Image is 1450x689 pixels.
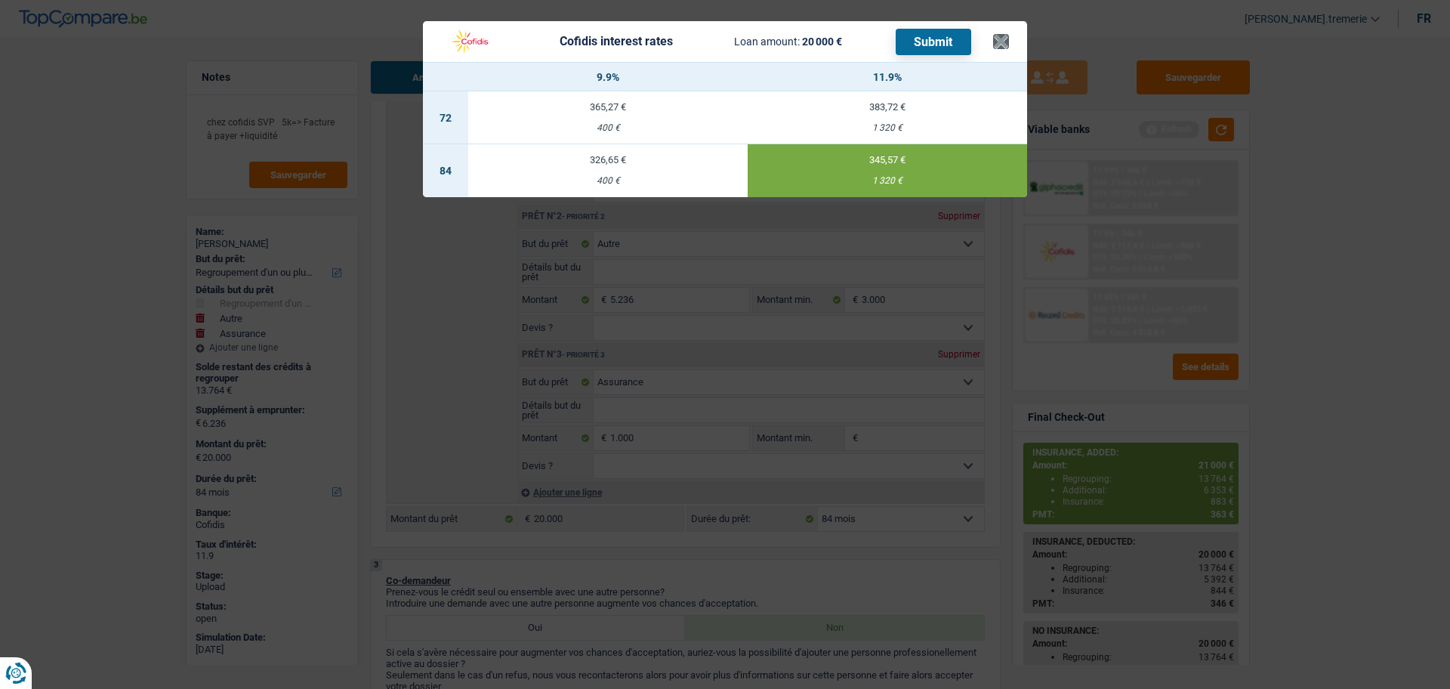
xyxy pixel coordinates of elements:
[423,91,468,144] td: 72
[560,36,673,48] div: Cofidis interest rates
[748,123,1027,133] div: 1 320 €
[748,63,1027,91] th: 11.9%
[734,36,800,48] span: Loan amount:
[441,27,498,56] img: Cofidis
[468,123,748,133] div: 400 €
[468,102,748,112] div: 365,27 €
[468,176,748,186] div: 400 €
[993,34,1009,49] button: ×
[896,29,971,55] button: Submit
[802,36,842,48] span: 20 000 €
[468,63,748,91] th: 9.9%
[423,144,468,197] td: 84
[748,102,1027,112] div: 383,72 €
[748,176,1027,186] div: 1 320 €
[468,155,748,165] div: 326,65 €
[748,155,1027,165] div: 345,57 €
